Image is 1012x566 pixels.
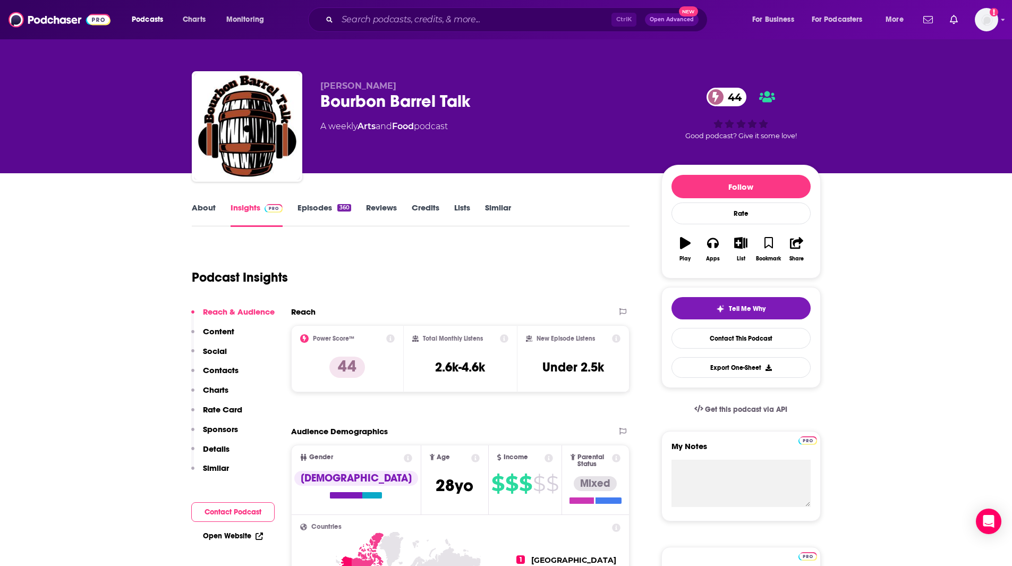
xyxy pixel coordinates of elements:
svg: Add a profile image [990,8,998,16]
p: Charts [203,385,228,395]
div: [DEMOGRAPHIC_DATA] [294,471,418,486]
p: Rate Card [203,404,242,415]
button: open menu [124,11,177,28]
button: Similar [191,463,229,483]
span: New [679,6,698,16]
button: Sponsors [191,424,238,444]
a: Reviews [366,202,397,227]
span: Countries [311,523,342,530]
span: 1 [516,555,525,564]
span: [PERSON_NAME] [320,81,396,91]
p: Reach & Audience [203,307,275,317]
button: Charts [191,385,228,404]
h2: Total Monthly Listens [423,335,483,342]
span: Tell Me Why [729,305,766,313]
div: Rate [671,202,811,224]
p: Details [203,444,229,454]
span: 44 [717,88,747,106]
span: Monitoring [226,12,264,27]
span: $ [519,475,532,492]
a: Contact This Podcast [671,328,811,349]
img: Podchaser - Follow, Share and Rate Podcasts [8,10,110,30]
span: Charts [183,12,206,27]
button: Export One-Sheet [671,357,811,378]
span: $ [546,475,558,492]
div: Play [679,256,691,262]
p: Social [203,346,227,356]
button: Share [783,230,810,268]
a: Episodes360 [297,202,351,227]
img: Podchaser Pro [798,552,817,561]
span: Ctrl K [611,13,636,27]
a: Similar [485,202,511,227]
span: Income [504,454,528,461]
span: $ [533,475,545,492]
div: 360 [337,204,351,212]
a: Credits [412,202,439,227]
p: Sponsors [203,424,238,434]
span: Open Advanced [650,17,694,22]
span: Podcasts [132,12,163,27]
span: Get this podcast via API [705,405,787,414]
button: open menu [219,11,278,28]
span: For Podcasters [812,12,863,27]
span: 28 yo [436,475,473,496]
a: Pro website [798,551,817,561]
h2: Power Score™ [313,335,354,342]
img: User Profile [975,8,998,31]
button: Contacts [191,365,239,385]
button: Content [191,326,234,346]
span: More [886,12,904,27]
input: Search podcasts, credits, & more... [337,11,611,28]
button: Contact Podcast [191,502,275,522]
h2: Reach [291,307,316,317]
button: open menu [745,11,807,28]
h2: New Episode Listens [537,335,595,342]
span: and [376,121,392,131]
a: Charts [176,11,212,28]
a: Bourbon Barrel Talk [194,73,300,180]
a: Pro website [798,435,817,445]
span: $ [491,475,504,492]
div: 44Good podcast? Give it some love! [661,81,821,147]
button: tell me why sparkleTell Me Why [671,297,811,319]
a: About [192,202,216,227]
button: Details [191,444,229,463]
label: My Notes [671,441,811,460]
span: [GEOGRAPHIC_DATA] [531,555,616,565]
h1: Podcast Insights [192,269,288,285]
div: Open Intercom Messenger [976,509,1001,534]
p: Similar [203,463,229,473]
p: 44 [329,357,365,378]
button: Rate Card [191,404,242,424]
button: List [727,230,754,268]
a: Lists [454,202,470,227]
button: open menu [878,11,917,28]
a: Get this podcast via API [686,396,796,423]
button: Reach & Audience [191,307,275,326]
button: Play [671,230,699,268]
span: Logged in as AtriaBooks [975,8,998,31]
a: 44 [707,88,747,106]
span: Good podcast? Give it some love! [685,132,797,140]
div: Mixed [574,476,617,491]
span: Parental Status [577,454,610,468]
div: Share [789,256,804,262]
a: Arts [358,121,376,131]
div: Apps [706,256,720,262]
div: Bookmark [756,256,781,262]
span: Gender [309,454,333,461]
button: Social [191,346,227,366]
button: Follow [671,175,811,198]
button: Show profile menu [975,8,998,31]
p: Contacts [203,365,239,375]
a: Show notifications dropdown [946,11,962,29]
a: Open Website [203,531,263,540]
a: Food [392,121,414,131]
div: Search podcasts, credits, & more... [318,7,718,32]
h3: Under 2.5k [542,359,604,375]
a: InsightsPodchaser Pro [231,202,283,227]
img: Podchaser Pro [798,436,817,445]
h3: 2.6k-4.6k [435,359,485,375]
